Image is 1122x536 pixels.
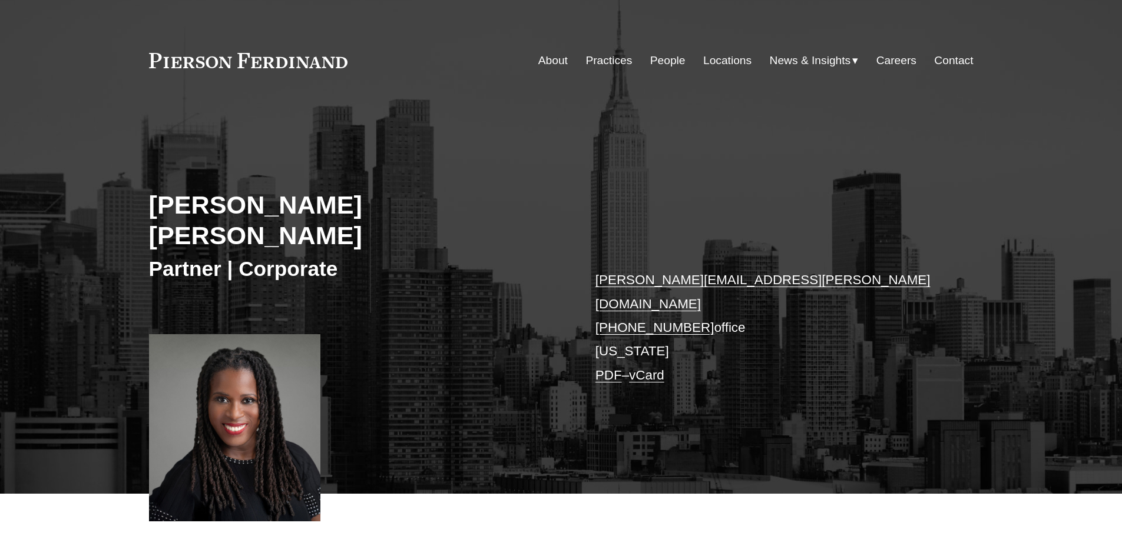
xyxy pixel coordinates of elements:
[595,320,714,335] a: [PHONE_NUMBER]
[149,256,561,282] h3: Partner | Corporate
[770,49,859,72] a: folder dropdown
[595,368,622,382] a: PDF
[149,189,561,251] h2: [PERSON_NAME] [PERSON_NAME]
[770,51,851,71] span: News & Insights
[876,49,916,72] a: Careers
[650,49,686,72] a: People
[585,49,632,72] a: Practices
[703,49,752,72] a: Locations
[629,368,664,382] a: vCard
[595,268,939,387] p: office [US_STATE] –
[595,272,931,311] a: [PERSON_NAME][EMAIL_ADDRESS][PERSON_NAME][DOMAIN_NAME]
[934,49,973,72] a: Contact
[538,49,568,72] a: About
